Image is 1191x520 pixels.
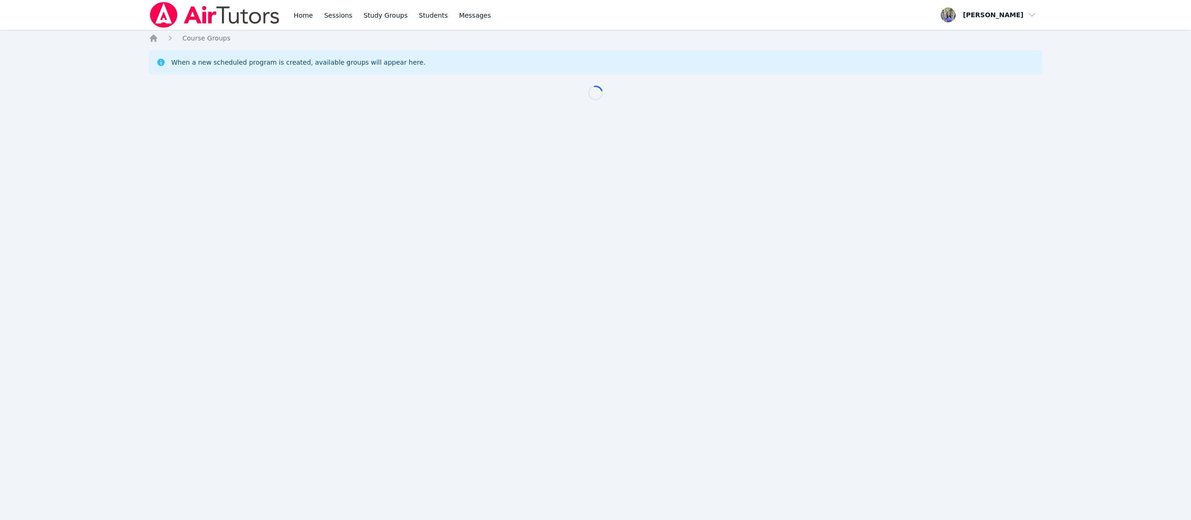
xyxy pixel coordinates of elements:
[182,34,230,42] span: Course Groups
[149,33,1042,43] nav: Breadcrumb
[171,58,426,67] div: When a new scheduled program is created, available groups will appear here.
[182,33,230,43] a: Course Groups
[149,2,281,28] img: Air Tutors
[459,11,491,20] span: Messages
